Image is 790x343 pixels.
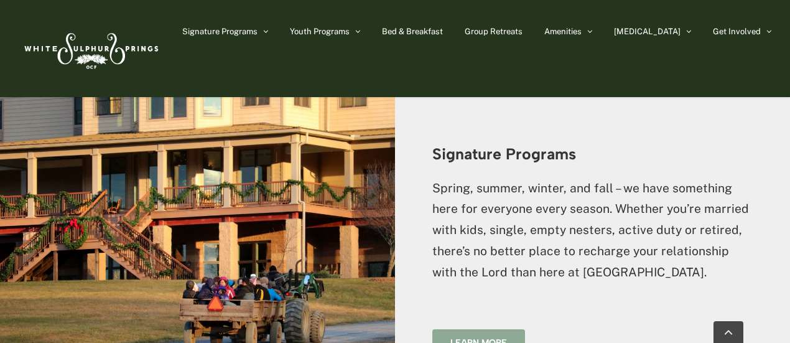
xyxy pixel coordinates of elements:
[182,27,258,35] span: Signature Programs
[290,27,350,35] span: Youth Programs
[544,27,582,35] span: Amenities
[614,27,681,35] span: [MEDICAL_DATA]
[713,27,761,35] span: Get Involved
[465,27,523,35] span: Group Retreats
[382,27,443,35] span: Bed & Breakfast
[432,178,753,283] p: Spring, summer, winter, and fall – we have something here for everyone every season. Whether you’...
[19,19,162,78] img: White Sulphur Springs Logo
[432,146,753,162] h3: Signature Programs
